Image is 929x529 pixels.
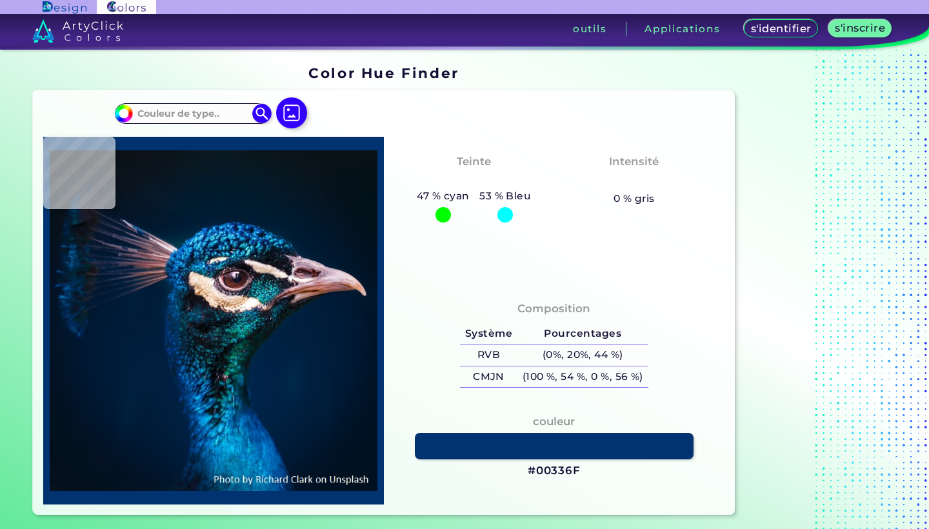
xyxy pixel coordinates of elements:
[517,323,648,344] h5: Pourcentages
[43,1,86,14] img: Logo ArtyClick Design
[609,152,659,171] h4: Intensité
[606,173,662,188] h3: Vibrant
[308,63,459,83] h1: Color Hue Finder
[832,21,888,37] a: s'inscrire
[276,97,307,128] img: image de l'icône
[748,21,815,37] a: s'identifier
[837,23,883,33] h5: s'inscrire
[460,366,517,388] h5: CMJN
[644,24,720,34] h3: Applications
[437,173,510,188] h3: Cyan-Bleu
[474,188,536,205] h5: 53 % Bleu
[517,366,648,388] h5: (100 %, 54 %, 0 %, 56 %)
[754,24,809,34] h5: s'identifier
[533,412,575,431] h4: couleur
[50,143,377,498] img: img_pavlin.jpg
[32,19,123,43] img: logo_artyclick_colors_white.svg
[517,299,590,318] h4: Composition
[517,344,648,366] h5: (0%, 20%, 44 %)
[460,323,517,344] h5: Système
[460,344,517,366] h5: RVB
[457,152,491,171] h4: Teinte
[528,463,581,479] h3: #00336F
[412,188,475,205] h5: 47 % cyan
[573,24,607,34] h3: outils
[133,105,253,122] input: Couleur de type..
[614,190,655,207] h5: 0 % gris
[252,104,272,123] img: Recherche d'icônes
